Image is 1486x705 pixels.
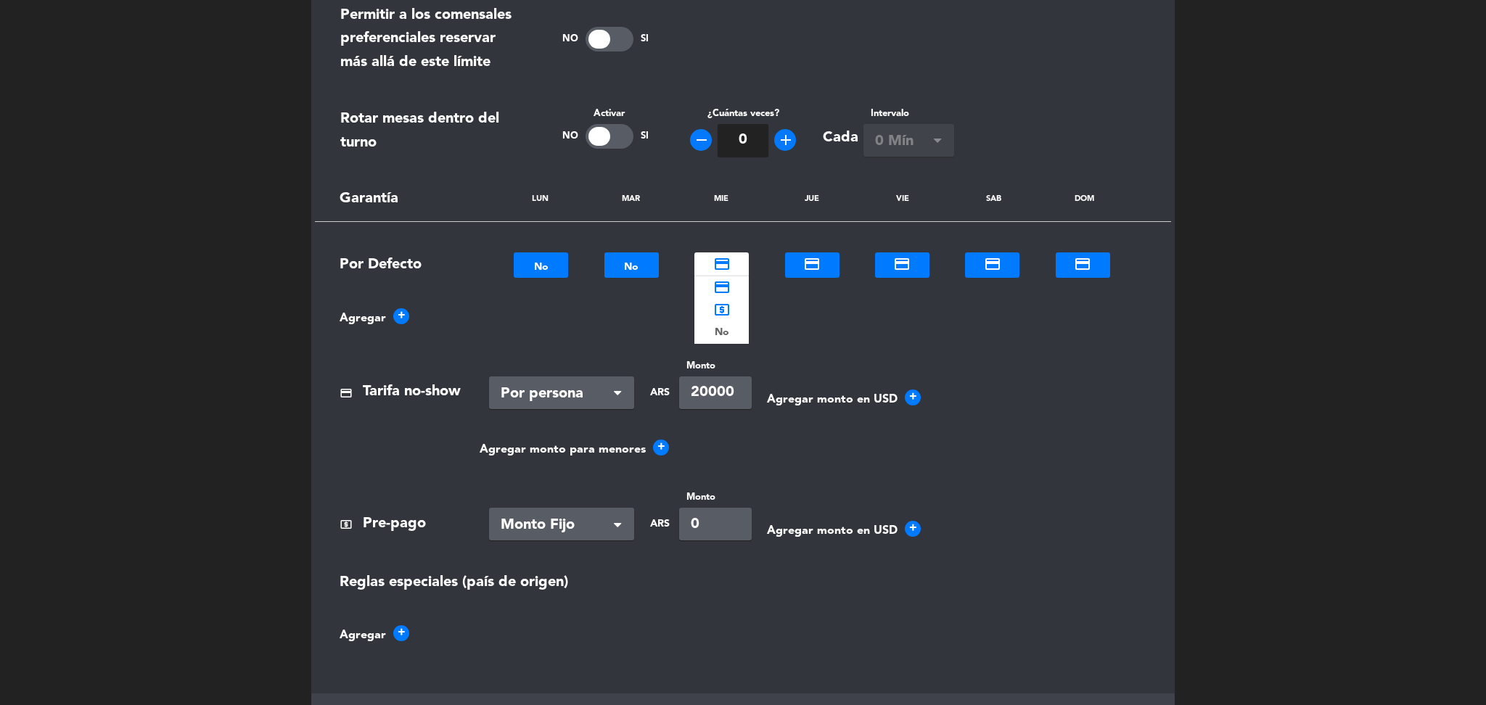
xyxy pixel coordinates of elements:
[767,389,921,409] button: Agregar monto en USD+
[650,384,668,401] span: ARS
[874,194,932,204] div: VIE
[653,440,669,455] span: +
[501,514,611,537] span: Monto Fijo
[547,106,663,121] label: Activar
[393,625,409,641] span: +
[905,521,921,537] span: +
[713,279,731,296] span: credit_card
[340,107,525,154] div: Rotar mesas dentro del turno
[363,380,461,404] label: Tarifa no-show
[340,625,409,645] button: Agregar+
[340,518,353,531] span: local_atm
[340,387,353,400] span: payment
[783,194,841,204] div: JUE
[964,194,1022,204] div: SAB
[774,129,796,151] button: add
[707,106,779,121] label: ¿Cuántas veces?
[823,126,858,150] div: Cada
[905,389,921,405] span: +
[340,308,409,328] button: Agregar+
[329,187,467,211] div: Garantía
[329,252,467,278] div: Por Defecto
[602,194,660,204] div: MAR
[1055,194,1113,204] div: DOM
[692,194,750,204] div: MIE
[693,131,710,149] i: remove
[715,324,729,341] b: No
[340,4,525,75] div: Permitir a los comensales preferenciales reservar más allá de este límite
[713,301,731,318] span: local_atm
[650,516,668,532] span: ARS
[777,131,795,149] i: add
[863,106,954,121] label: Intervalo
[329,571,467,595] div: Reglas especiales (país de origen)
[511,194,569,204] div: LUN
[679,358,752,374] label: Monto
[393,308,409,324] span: +
[363,512,426,536] label: Pre-pago
[690,129,712,151] button: remove
[679,490,752,505] label: Monto
[480,440,669,459] button: Agregar monto para menores+
[501,382,611,406] span: Por persona
[875,130,931,154] span: 0 Mín
[767,521,921,540] button: Agregar monto en USD+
